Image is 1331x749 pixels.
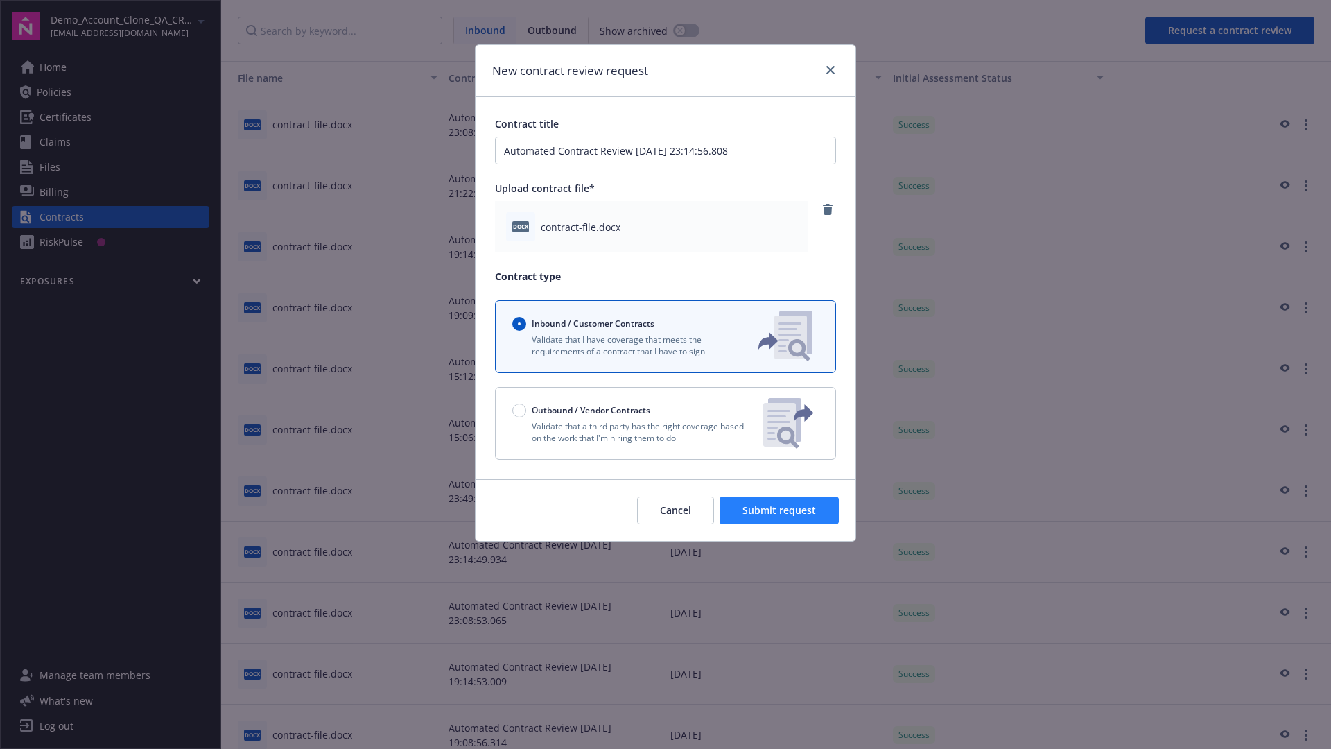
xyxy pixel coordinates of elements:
[495,300,836,373] button: Inbound / Customer ContractsValidate that I have coverage that meets the requirements of a contra...
[492,62,648,80] h1: New contract review request
[512,420,752,444] p: Validate that a third party has the right coverage based on the work that I'm hiring them to do
[660,503,691,517] span: Cancel
[512,317,526,331] input: Inbound / Customer Contracts
[637,497,714,524] button: Cancel
[822,62,839,78] a: close
[495,387,836,460] button: Outbound / Vendor ContractsValidate that a third party has the right coverage based on the work t...
[532,318,654,329] span: Inbound / Customer Contracts
[512,334,736,357] p: Validate that I have coverage that meets the requirements of a contract that I have to sign
[512,221,529,232] span: docx
[512,404,526,417] input: Outbound / Vendor Contracts
[495,269,836,284] p: Contract type
[541,220,620,234] span: contract-file.docx
[819,201,836,218] a: remove
[495,137,836,164] input: Enter a title for this contract
[720,497,839,524] button: Submit request
[495,117,559,130] span: Contract title
[532,404,650,416] span: Outbound / Vendor Contracts
[495,182,595,195] span: Upload contract file*
[742,503,816,517] span: Submit request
